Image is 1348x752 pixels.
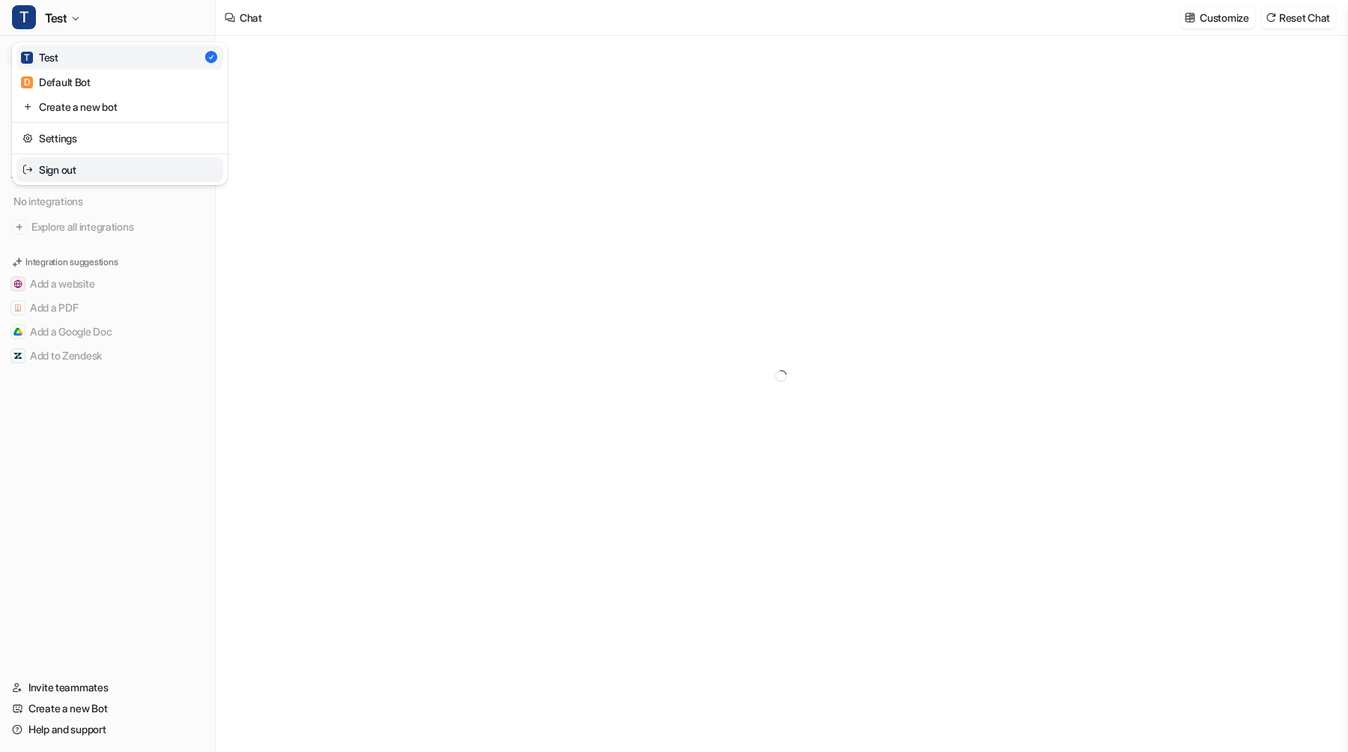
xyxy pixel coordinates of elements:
[21,49,58,65] div: Test
[21,76,33,88] span: D
[16,94,223,119] a: Create a new bot
[21,74,91,90] div: Default Bot
[45,7,67,28] span: Test
[12,5,36,29] span: T
[12,42,228,185] div: TTest
[16,157,223,182] a: Sign out
[16,126,223,151] a: Settings
[22,99,33,115] img: reset
[22,162,33,178] img: reset
[21,52,33,64] span: T
[22,130,33,146] img: reset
